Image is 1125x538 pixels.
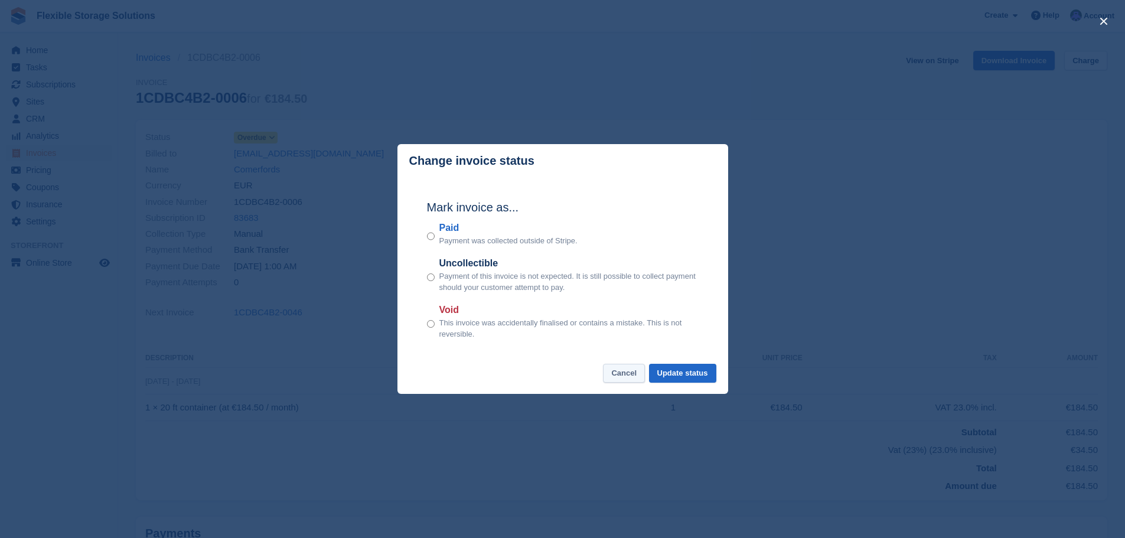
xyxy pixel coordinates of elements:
p: Payment of this invoice is not expected. It is still possible to collect payment should your cust... [439,270,699,294]
h2: Mark invoice as... [427,198,699,216]
label: Paid [439,221,578,235]
button: Update status [649,364,716,383]
p: This invoice was accidentally finalised or contains a mistake. This is not reversible. [439,317,699,340]
button: Cancel [603,364,645,383]
button: close [1094,12,1113,31]
label: Void [439,303,699,317]
label: Uncollectible [439,256,699,270]
p: Change invoice status [409,154,534,168]
p: Payment was collected outside of Stripe. [439,235,578,247]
